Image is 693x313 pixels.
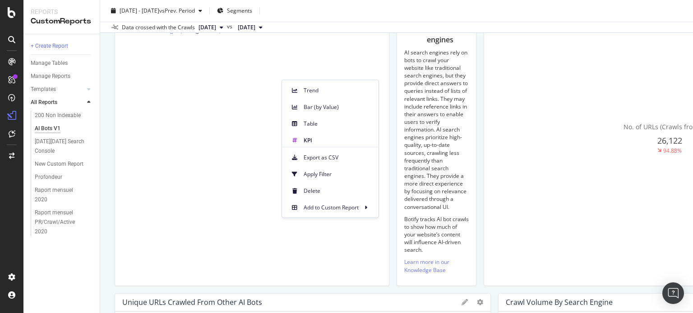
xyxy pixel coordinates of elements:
[35,137,87,156] div: Black Friday Search Console
[31,72,93,81] a: Manage Reports
[122,298,262,307] div: Unique URLs Crawled from Other AI Bots
[662,282,684,304] div: Open Intercom Messenger
[120,7,159,14] span: [DATE] - [DATE]
[238,23,255,32] span: 2025 Mar. 31st
[31,59,68,68] div: Manage Tables
[404,215,469,254] p: Botify tracks AI bot crawls to show how much of your website’s content will influence AI-driven s...
[35,208,88,236] div: Raport mensuel PR/Crawl/Active 2020
[304,136,371,144] span: KPI
[304,186,371,195] span: Delete
[35,186,85,204] div: Raport mensuel 2020
[35,208,93,236] a: Raport mensuel PR/Crawl/Active 2020
[35,159,83,169] div: New Custom Report
[234,22,266,33] button: [DATE]
[304,170,371,178] span: Apply Filter
[227,7,252,14] span: Segments
[657,135,682,146] span: 26,122
[35,111,81,120] div: 200 Non Indexable
[304,203,359,211] span: Add to Custom Report
[31,41,93,51] a: + Create Report
[35,172,62,182] div: Profondeur
[404,258,449,273] a: Learn more in our Knowledge Base
[31,98,57,107] div: All Reports
[31,98,84,107] a: All Reports
[195,22,227,33] button: [DATE]
[159,7,195,14] span: vs Prev. Period
[122,23,195,32] div: Data crossed with the Crawls
[35,124,93,133] a: AI Bots V1
[304,103,371,111] span: Bar (by Value)
[35,137,93,156] a: [DATE][DATE] Search Console
[31,41,68,51] div: + Create Report
[304,119,371,127] span: Table
[663,147,682,154] div: 94.88%
[31,16,92,27] div: CustomReports
[31,85,56,94] div: Templates
[35,159,93,169] a: New Custom Report
[35,111,93,120] a: 200 Non Indexable
[404,49,469,211] p: AI search engines rely on bots to crawl your website like traditional search engines, but they pr...
[31,72,70,81] div: Manage Reports
[31,85,84,94] a: Templates
[35,186,93,204] a: Raport mensuel 2020
[31,59,93,68] a: Manage Tables
[199,23,216,32] span: 2025 Aug. 31st
[304,86,371,94] span: Trend
[107,4,206,18] button: [DATE] - [DATE]vsPrev. Period
[35,124,60,133] div: AI Bots V1
[213,4,256,18] button: Segments
[35,172,93,182] a: Profondeur
[227,23,234,31] span: vs
[506,298,613,307] div: Crawl Volume By Search Engine
[31,7,92,16] div: Reports
[304,153,371,161] span: Export as CSV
